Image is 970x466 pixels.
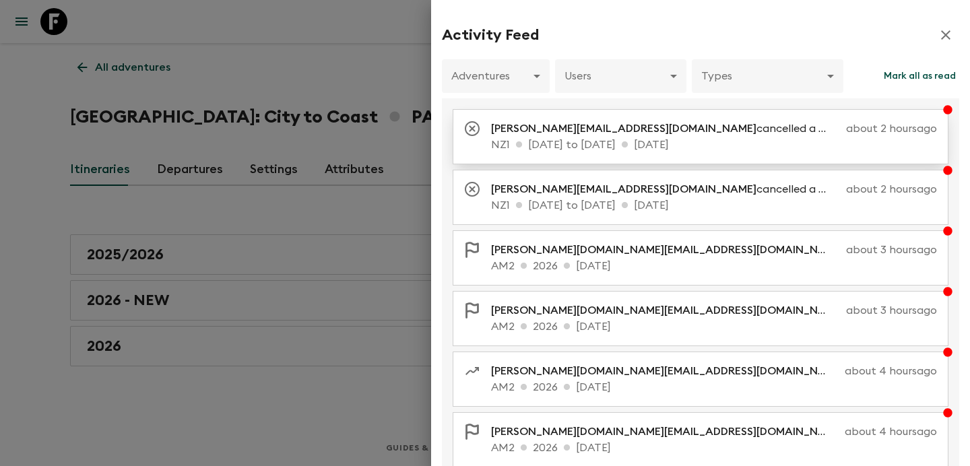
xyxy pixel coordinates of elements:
[846,242,937,258] p: about 3 hours ago
[846,181,937,197] p: about 2 hours ago
[880,59,959,93] button: Mark all as read
[491,302,841,319] p: updated activity
[491,366,844,376] span: [PERSON_NAME][DOMAIN_NAME][EMAIL_ADDRESS][DOMAIN_NAME]
[491,121,841,137] p: cancelled a departure
[442,26,539,44] h2: Activity Feed
[491,319,937,335] p: AM2 2026 [DATE]
[845,424,937,440] p: about 4 hours ago
[555,57,686,95] div: Users
[491,440,937,456] p: AM2 2026 [DATE]
[846,302,937,319] p: about 3 hours ago
[846,121,937,137] p: about 2 hours ago
[491,305,844,316] span: [PERSON_NAME][DOMAIN_NAME][EMAIL_ADDRESS][DOMAIN_NAME]
[491,258,937,274] p: AM2 2026 [DATE]
[491,184,756,195] span: [PERSON_NAME][EMAIL_ADDRESS][DOMAIN_NAME]
[491,424,839,440] p: updated activity
[845,363,937,379] p: about 4 hours ago
[491,363,839,379] p: created transfer
[692,57,843,95] div: Types
[491,123,756,134] span: [PERSON_NAME][EMAIL_ADDRESS][DOMAIN_NAME]
[491,244,844,255] span: [PERSON_NAME][DOMAIN_NAME][EMAIL_ADDRESS][DOMAIN_NAME]
[491,137,937,153] p: NZ1 [DATE] to [DATE] [DATE]
[491,181,841,197] p: cancelled a departure
[491,197,937,213] p: NZ1 [DATE] to [DATE] [DATE]
[491,242,841,258] p: updated activity
[491,426,844,437] span: [PERSON_NAME][DOMAIN_NAME][EMAIL_ADDRESS][DOMAIN_NAME]
[491,379,937,395] p: AM2 2026 [DATE]
[442,57,550,95] div: Adventures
